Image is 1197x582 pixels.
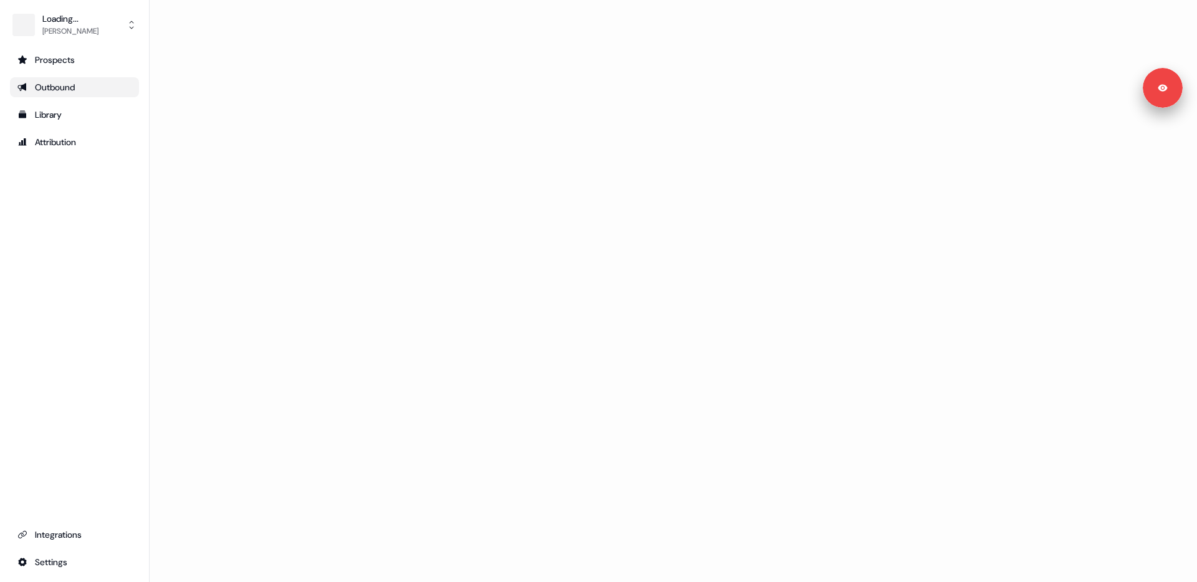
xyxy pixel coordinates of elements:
a: Go to integrations [10,525,139,545]
a: Go to prospects [10,50,139,70]
a: Go to integrations [10,552,139,572]
a: Go to templates [10,105,139,125]
div: Settings [17,556,132,568]
button: Loading...[PERSON_NAME] [10,10,139,40]
div: Loading... [42,12,99,25]
div: Attribution [17,136,132,148]
div: Outbound [17,81,132,93]
a: Go to attribution [10,132,139,152]
div: Prospects [17,54,132,66]
a: Go to outbound experience [10,77,139,97]
div: Integrations [17,528,132,541]
div: Library [17,108,132,121]
div: [PERSON_NAME] [42,25,99,37]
